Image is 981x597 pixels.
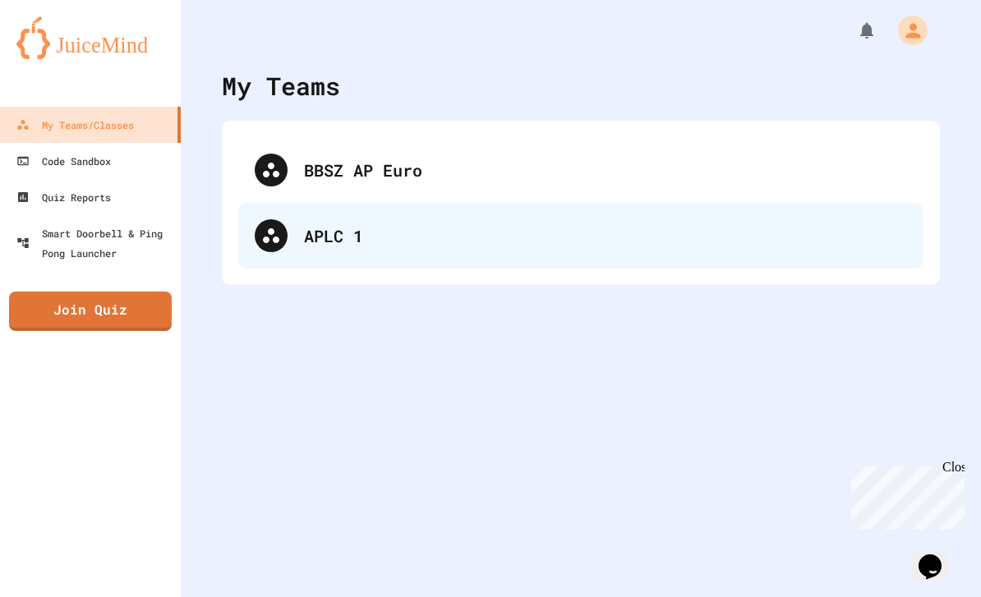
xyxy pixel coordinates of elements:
[845,460,965,530] iframe: chat widget
[222,67,340,104] div: My Teams
[912,531,965,581] iframe: chat widget
[7,7,113,104] div: Chat with us now!Close
[16,115,134,135] div: My Teams/Classes
[16,151,111,171] div: Code Sandbox
[304,223,907,248] div: APLC 1
[16,187,111,207] div: Quiz Reports
[16,16,164,59] img: logo-orange.svg
[238,137,923,203] div: BBSZ AP Euro
[16,223,174,263] div: Smart Doorbell & Ping Pong Launcher
[9,292,172,331] a: Join Quiz
[238,203,923,269] div: APLC 1
[827,16,881,44] div: My Notifications
[881,11,932,49] div: My Account
[304,158,907,182] div: BBSZ AP Euro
